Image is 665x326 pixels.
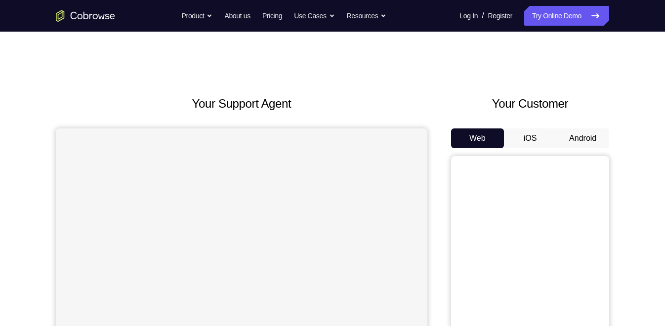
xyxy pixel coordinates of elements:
a: Pricing [262,6,282,26]
button: iOS [504,128,557,148]
span: / [482,10,484,22]
button: Android [556,128,609,148]
button: Web [451,128,504,148]
a: Register [488,6,512,26]
h2: Your Support Agent [56,95,427,113]
button: Product [182,6,213,26]
a: About us [224,6,250,26]
a: Try Online Demo [524,6,609,26]
a: Go to the home page [56,10,115,22]
button: Use Cases [294,6,334,26]
button: Resources [347,6,387,26]
h2: Your Customer [451,95,609,113]
a: Log In [459,6,478,26]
